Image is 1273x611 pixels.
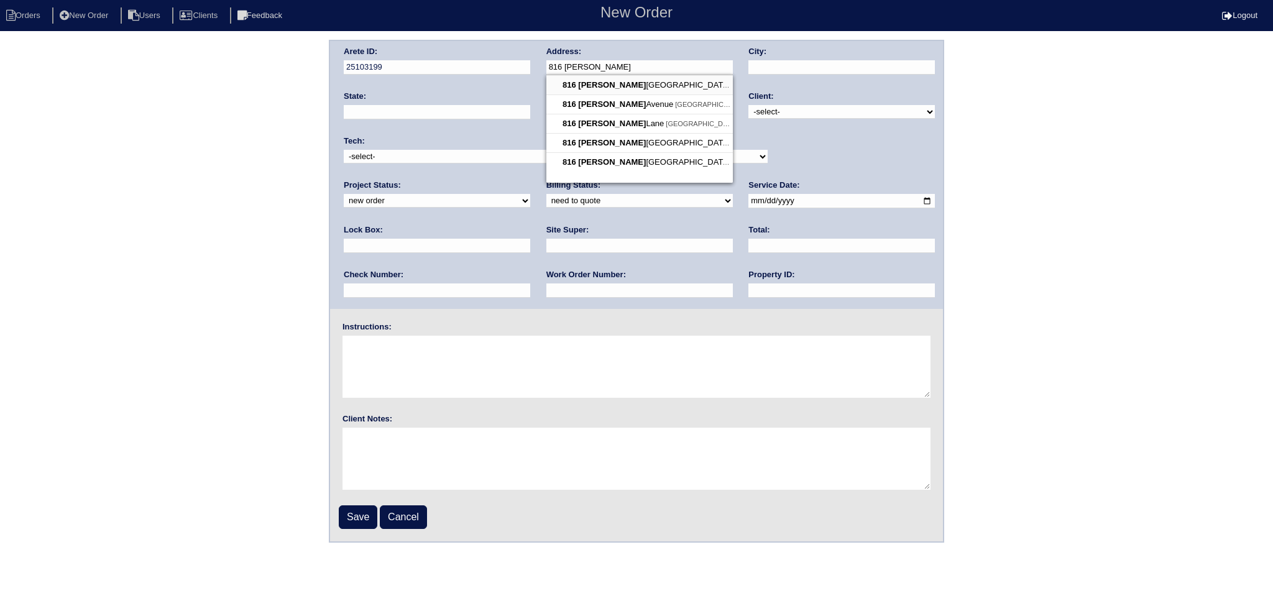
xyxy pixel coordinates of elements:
[748,180,799,191] label: Service Date:
[563,157,732,167] span: [GEOGRAPHIC_DATA]
[52,7,118,24] li: New Order
[344,46,377,57] label: Arete ID:
[563,80,576,90] span: 816
[546,60,733,75] input: Enter a location
[344,136,365,147] label: Tech:
[732,158,954,166] span: [GEOGRAPHIC_DATA], [GEOGRAPHIC_DATA], [GEOGRAPHIC_DATA]
[578,99,646,109] span: [PERSON_NAME]
[546,269,626,280] label: Work Order Number:
[344,180,401,191] label: Project Status:
[172,7,227,24] li: Clients
[344,91,366,102] label: State:
[342,413,392,425] label: Client Notes:
[563,99,675,109] span: Avenue
[732,139,954,147] span: [GEOGRAPHIC_DATA], [GEOGRAPHIC_DATA], [GEOGRAPHIC_DATA]
[563,99,576,109] span: 816
[748,91,773,102] label: Client:
[546,46,581,57] label: Address:
[121,7,170,24] li: Users
[578,138,646,147] span: [PERSON_NAME]
[52,11,118,20] a: New Order
[121,11,170,20] a: Users
[344,269,403,280] label: Check Number:
[732,81,954,89] span: [GEOGRAPHIC_DATA], [GEOGRAPHIC_DATA], [GEOGRAPHIC_DATA]
[546,224,589,236] label: Site Super:
[748,224,770,236] label: Total:
[563,119,666,128] span: Lane
[342,321,392,333] label: Instructions:
[675,101,896,108] span: [GEOGRAPHIC_DATA], [GEOGRAPHIC_DATA], [GEOGRAPHIC_DATA]
[563,138,576,147] span: 816
[563,80,732,90] span: [GEOGRAPHIC_DATA]
[578,119,646,128] span: [PERSON_NAME]
[339,505,377,529] input: Save
[563,157,646,167] span: 816 [PERSON_NAME]
[666,120,887,127] span: [GEOGRAPHIC_DATA], [GEOGRAPHIC_DATA], [GEOGRAPHIC_DATA]
[748,269,794,280] label: Property ID:
[563,119,576,128] span: 816
[230,7,292,24] li: Feedback
[578,80,646,90] span: [PERSON_NAME]
[380,505,427,529] a: Cancel
[563,138,732,147] span: [GEOGRAPHIC_DATA]
[344,224,383,236] label: Lock Box:
[172,11,227,20] a: Clients
[546,180,600,191] label: Billing Status:
[748,46,766,57] label: City:
[1222,11,1257,20] a: Logout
